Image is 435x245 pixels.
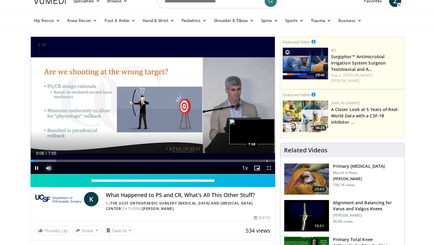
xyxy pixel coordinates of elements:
a: Daiichi-Sankyo [331,100,360,106]
img: 70422da6-974a-44ac-bf9d-78c82a89d891.150x105_q85_crop-smart_upscale.jpg [283,48,328,79]
a: Shoulder & Elbow [210,14,257,27]
a: A Closer Look at 5 Years of Real-World Data with a CSF-1R inhibitor … [331,107,399,125]
a: Sports [282,14,308,27]
div: Feat. [331,73,402,84]
video-js: Video Player [31,37,275,174]
h3: Alignment and Balancing for Varus and Valgus Knees [333,200,401,212]
p: 96.6K views [333,219,353,224]
p: 196.1K views [333,183,355,187]
span: 0:06 [36,151,44,156]
p: Merrill A Ritter [333,170,385,175]
span: / [46,151,47,156]
span: 534 views [246,227,270,234]
div: [DATE] [254,215,270,221]
a: Pediatrics [178,14,210,27]
a: C. [PERSON_NAME] [PERSON_NAME] [331,73,372,83]
a: 29:43 Primary [MEDICAL_DATA] Merrill A Ritter [PERSON_NAME] 196.1K views [284,163,401,195]
button: Pause [31,162,43,174]
h4: Related Videos [284,147,327,154]
a: [PERSON_NAME] [142,206,174,211]
a: The UCSF Orthopaedic Surgery [MEDICAL_DATA] and [MEDICAL_DATA] Center [106,201,253,211]
span: 06:25 [314,125,327,131]
h4: What Happened to PS and CR, What's All This Other Stuff? [106,192,270,199]
button: Save to [103,226,134,235]
button: Share [73,226,101,235]
span: 29:43 [312,186,327,192]
a: Trauma [307,14,335,27]
a: BD [331,48,336,53]
a: 03:40 [283,48,328,79]
div: By FEATURING [106,201,270,212]
p: [PERSON_NAME] [333,213,401,218]
a: Foot & Ankle [101,14,139,27]
div: Progress Bar [31,160,275,162]
a: Surgiphor™ Antimicrobial Irrigation System Surgeon Testimonial and A… [331,54,386,72]
a: 10:31 Alignment and Balancing for Varus and Valgus Knees [PERSON_NAME] 96.6K views [284,200,401,232]
small: Featured Video [283,39,310,45]
button: Playback Rate [239,162,251,174]
a: Hip Recon [30,14,64,27]
img: 38523_0000_3.png.150x105_q85_crop-smart_upscale.jpg [284,200,329,231]
img: image.jpeg [229,119,275,144]
button: Fullscreen [263,162,275,174]
p: [PERSON_NAME] [333,177,385,181]
a: Spine [257,14,281,27]
a: Business [335,14,366,27]
span: 7:55 [48,151,56,156]
a: Knee Recon [64,14,101,27]
a: K [84,192,98,206]
small: Featured Video [283,92,310,97]
span: 03:40 [314,72,327,78]
button: Mute [43,162,55,174]
img: 93c22cae-14d1-47f0-9e4a-a244e824b022.png.150x105_q85_crop-smart_upscale.jpg [283,100,328,132]
h3: Primary [MEDICAL_DATA] [333,163,385,169]
img: 297061_3.png.150x105_q85_crop-smart_upscale.jpg [284,164,329,195]
a: Thumbs Up [35,226,70,235]
img: The UCSF Orthopaedic Surgery Arthritis and Joint Replacement Center [35,192,82,206]
a: 06:25 [283,100,328,132]
span: 10:31 [312,223,327,229]
button: Enable picture-in-picture mode [251,162,263,174]
a: Hand & Wrist [139,14,178,27]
